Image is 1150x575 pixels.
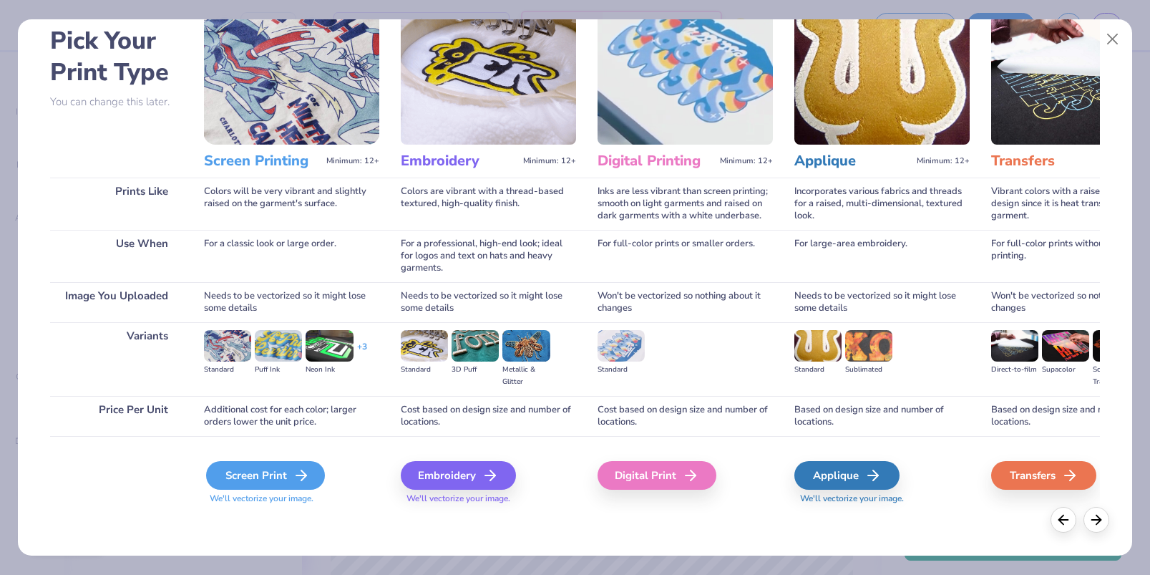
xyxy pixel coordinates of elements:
span: We'll vectorize your image. [794,493,970,505]
div: For large-area embroidery. [794,230,970,282]
div: + 3 [357,341,367,365]
img: Screen Transfer [1093,330,1140,362]
div: Based on design size and number of locations. [794,396,970,436]
img: Direct-to-film [991,330,1038,362]
span: We'll vectorize your image. [401,493,576,505]
div: Colors will be very vibrant and slightly raised on the garment's surface. [204,178,379,230]
span: We'll vectorize your image. [204,493,379,505]
span: Minimum: 12+ [720,156,773,166]
div: Cost based on design size and number of locations. [598,396,773,436]
h3: Transfers [991,152,1108,170]
div: Standard [794,364,842,376]
button: Close [1099,26,1126,53]
h2: Pick Your Print Type [50,25,182,88]
span: Minimum: 12+ [523,156,576,166]
div: For a professional, high-end look; ideal for logos and text on hats and heavy garments. [401,230,576,282]
img: Supacolor [1042,330,1089,362]
img: Standard [794,330,842,362]
h3: Embroidery [401,152,517,170]
div: Incorporates various fabrics and threads for a raised, multi-dimensional, textured look. [794,178,970,230]
div: Puff Ink [255,364,302,376]
div: Price Per Unit [50,396,182,436]
img: 3D Puff [452,330,499,362]
div: Applique [794,461,900,490]
div: Additional cost for each color; larger orders lower the unit price. [204,396,379,436]
img: Sublimated [845,330,892,362]
div: Image You Uploaded [50,282,182,322]
div: Digital Print [598,461,716,490]
span: Minimum: 12+ [326,156,379,166]
h3: Applique [794,152,911,170]
div: Standard [204,364,251,376]
div: Won't be vectorized so nothing about it changes [598,282,773,322]
img: Metallic & Glitter [502,330,550,362]
div: Inks are less vibrant than screen printing; smooth on light garments and raised on dark garments ... [598,178,773,230]
div: Needs to be vectorized so it might lose some details [204,282,379,322]
h3: Screen Printing [204,152,321,170]
div: Direct-to-film [991,364,1038,376]
div: Screen Print [206,461,325,490]
div: Standard [401,364,448,376]
div: For a classic look or large order. [204,230,379,282]
img: Standard [204,330,251,362]
div: Prints Like [50,178,182,230]
div: Neon Ink [306,364,353,376]
div: For full-color prints or smaller orders. [598,230,773,282]
h3: Digital Printing [598,152,714,170]
img: Standard [598,330,645,362]
span: Minimum: 12+ [917,156,970,166]
img: Neon Ink [306,330,353,362]
img: Standard [401,330,448,362]
div: Embroidery [401,461,516,490]
div: Variants [50,322,182,396]
p: You can change this later. [50,96,182,108]
div: Standard [598,364,645,376]
div: Cost based on design size and number of locations. [401,396,576,436]
div: Screen Transfer [1093,364,1140,388]
div: Sublimated [845,364,892,376]
div: Use When [50,230,182,282]
div: Colors are vibrant with a thread-based textured, high-quality finish. [401,178,576,230]
div: Needs to be vectorized so it might lose some details [794,282,970,322]
div: Supacolor [1042,364,1089,376]
div: Needs to be vectorized so it might lose some details [401,282,576,322]
div: 3D Puff [452,364,499,376]
img: Puff Ink [255,330,302,362]
div: Transfers [991,461,1096,490]
div: Metallic & Glitter [502,364,550,388]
